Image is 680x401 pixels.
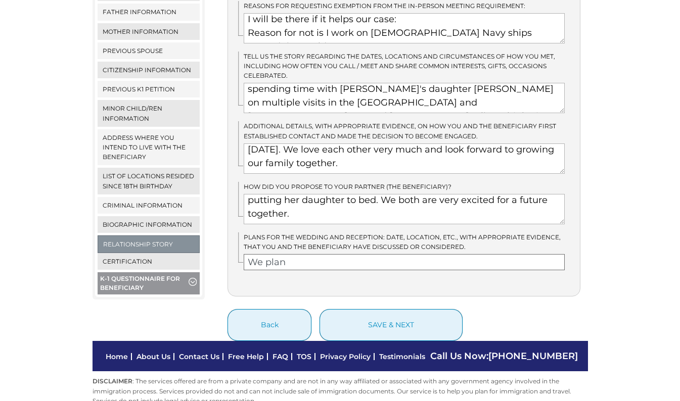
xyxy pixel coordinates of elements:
a: Criminal Information [98,197,200,214]
a: Relationship Story [98,236,200,253]
span: Tell us the story regarding the dates, locations and circumstances of how you met, including how ... [244,53,555,79]
a: Home [106,352,128,361]
button: K-1 Questionnaire for Beneficiary [98,272,200,297]
button: Back [228,309,311,341]
textarea: I will be there if it helps our case: Reason for not is I work on [DEMOGRAPHIC_DATA] Navy ships a... [244,13,565,43]
strong: DISCLAIMER [93,377,132,385]
a: FAQ [273,352,288,361]
a: Citizenship Information [98,62,200,78]
a: Minor Child/ren Information [98,100,200,126]
button: save & next [320,309,463,341]
a: Mother Information [98,23,200,40]
a: Previous Spouse [98,42,200,59]
a: Privacy Policy [320,352,371,361]
a: TOS [297,352,311,361]
a: [PHONE_NUMBER] [488,350,578,362]
a: List of locations resided since 18th birthday [98,168,200,194]
a: Previous K1 Petition [98,81,200,97]
a: About Us [137,352,170,361]
span: Plans for the wedding and reception: date, location, etc., with appropriate evidence, that you an... [244,233,561,250]
span: How did you propose to your partner (the beneficiary)? [244,183,451,190]
span: Additional details, with appropriate evidence, on how you and the beneficiary first established c... [244,122,556,139]
span: Call Us Now: [430,350,578,362]
a: Certification [98,253,200,270]
span: Reasons for requesting exemption from the in-person meeting requirement: [244,2,525,10]
a: Testimonials [379,352,425,361]
a: Biographic Information [98,216,200,233]
a: Free Help [228,352,264,361]
a: Contact Us [179,352,219,361]
a: Address where you intend to live with the beneficiary [98,129,200,166]
a: Father Information [98,4,200,20]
